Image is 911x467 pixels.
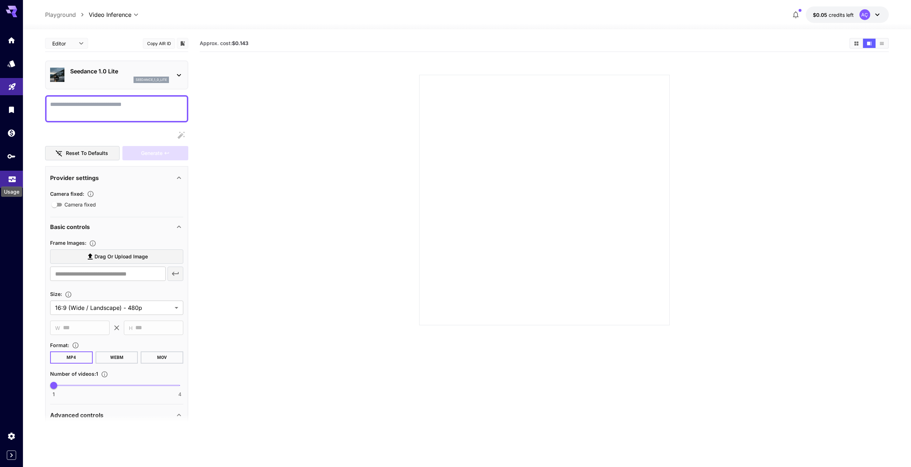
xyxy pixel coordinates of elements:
[876,39,888,48] button: Show media in list view
[45,146,120,161] button: Reset to defaults
[55,324,60,332] span: W
[7,152,16,161] div: API Keys
[7,36,16,45] div: Home
[50,218,183,235] div: Basic controls
[45,10,76,19] a: Playground
[50,411,103,419] p: Advanced controls
[7,105,16,114] div: Library
[129,324,132,332] span: H
[86,240,99,247] button: Upload frame images.
[850,39,863,48] button: Show media in grid view
[50,249,183,264] label: Drag or upload image
[8,172,16,181] div: Usage
[45,10,89,19] nav: breadcrumb
[50,351,93,364] button: MP4
[7,128,16,137] div: Wallet
[863,39,876,48] button: Show media in video view
[178,391,181,398] span: 4
[50,240,86,246] span: Frame Images :
[200,40,248,46] span: Approx. cost:
[50,169,183,186] div: Provider settings
[141,351,183,364] button: MOV
[143,38,175,49] button: Copy AIR ID
[7,451,16,460] button: Expand sidebar
[232,40,248,46] b: $0.143
[96,351,138,364] button: WEBM
[62,291,75,298] button: Adjust the dimensions of the generated image by specifying its width and height in pixels, or sel...
[1,186,22,197] div: Usage
[55,303,172,312] span: 16:9 (Wide / Landscape) - 480p
[136,77,167,82] p: seedance_1_0_lite
[52,40,74,47] span: Editor
[806,6,889,23] button: $0.05AÇ
[50,64,183,86] div: Seedance 1.0 Liteseedance_1_0_lite
[89,10,131,19] span: Video Inference
[829,12,854,18] span: credits left
[50,342,69,348] span: Format :
[70,67,169,76] p: Seedance 1.0 Lite
[95,252,148,261] span: Drag or upload image
[7,59,16,68] div: Models
[50,223,90,231] p: Basic controls
[7,432,16,441] div: Settings
[813,12,829,18] span: $0.05
[98,371,111,378] button: Specify how many videos to generate in a single request. Each video generation will be charged se...
[8,80,16,89] div: Playground
[50,291,62,297] span: Size :
[50,191,84,197] span: Camera fixed :
[53,391,55,398] span: 1
[859,9,870,20] div: AÇ
[50,174,99,182] p: Provider settings
[64,201,96,208] span: Camera fixed
[69,342,82,349] button: Choose the file format for the output video.
[849,38,889,49] div: Show media in grid viewShow media in video viewShow media in list view
[50,407,183,424] div: Advanced controls
[50,371,98,377] span: Number of videos : 1
[179,39,186,48] button: Add to library
[813,11,854,19] div: $0.05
